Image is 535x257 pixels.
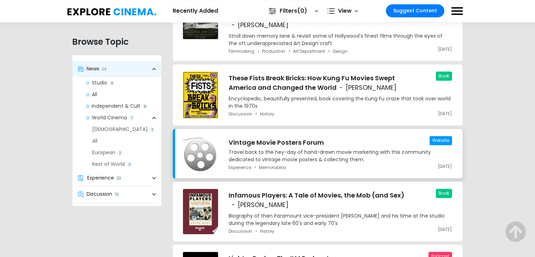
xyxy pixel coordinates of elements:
[297,7,307,15] span: 0
[229,71,452,110] a: These Fists Break Bricks: How Kung Fu Movies Swept America and Changed the World[PERSON_NAME]Ency...
[109,80,115,86] span: 9
[229,9,452,47] a: Designs on Film: A Century of Hollywood Art Direction[PERSON_NAME]Stroll down memory lane & revis...
[337,83,396,92] span: [PERSON_NAME]
[67,8,157,15] img: Explore Cinema.
[229,136,452,163] a: Vintage Movie Posters ForumTravel back to the hey-day of hand-drawn movie marketing with this com...
[229,95,452,110] p: Encyclopedic, beautifully presented, book covering the Kung Fu craze that took over world in the ...
[183,71,218,119] img: These Fists Break Bricks: How Kung Fu Movies Swept America and Changed the World
[229,138,452,147] h3: Vintage Movie Posters Forum
[72,61,161,77] a: News24
[173,7,218,15] h2: Recently Added
[264,4,323,18] a: Filters0
[87,158,161,170] a: Rest of World0
[72,202,161,218] a: Filmmaking151
[229,189,452,227] a: Infamous Players: A Tale of Movies, the Mob (and Sex)[PERSON_NAME]Biography of then Paramount vic...
[183,189,218,234] img: Infamous Players: A Tale of Movies, the Mob (and Sex)
[81,100,161,112] a: Independent & Cult8
[116,175,121,181] span: 23
[87,135,161,147] a: All
[333,49,348,54] a: Design
[260,228,274,234] a: History
[229,165,251,170] a: Experience
[260,111,274,117] a: History
[229,73,452,94] h3: These Fists Break Bricks: How Kung Fu Movies Swept America and Changed the World
[229,165,452,170] div: breadcrumb
[386,4,444,17] a: Suggest Content
[142,104,148,109] span: 8
[229,20,288,30] span: [PERSON_NAME]
[81,112,161,124] a: World Cinema7
[72,37,162,50] h2: Browse Topic
[229,111,452,117] div: breadcrumb
[101,66,107,72] span: 24
[229,149,452,163] p: Travel back to the hey-day of hand-drawn movie marketing with this community dedicated to vintage...
[72,186,161,202] a: Discussion70
[293,49,325,54] a: Art Department
[72,170,161,186] a: Experience23
[229,190,452,211] h3: Infamous Players: A Tale of Movies, the Mob (and Sex)
[81,89,161,100] a: All
[229,200,288,209] span: [PERSON_NAME]
[183,136,218,171] img: Vintage Movie Posters Forum
[262,49,285,54] a: Production
[127,162,132,167] span: 0
[117,150,123,156] span: 2
[259,165,286,170] a: Memorabilia
[229,212,452,227] p: Biography of then Paramount vice-president [PERSON_NAME] and his time at the studio during the le...
[229,49,254,54] a: Filmmaking
[81,77,161,89] a: Studio9
[229,228,252,234] a: Discussion
[229,111,252,117] a: Discussion
[87,147,161,158] a: European2
[129,115,134,121] span: 7
[229,32,452,47] p: Stroll down memory lane & revisit some of Hollywood's finest films through the eyes of the oft un...
[114,192,120,197] span: 70
[229,49,452,54] div: breadcrumb
[229,228,452,234] div: breadcrumb
[183,9,218,39] img: Designs on Film: A Century of Hollywood Art Direction
[323,4,363,18] a: View
[87,124,161,135] a: [DEMOGRAPHIC_DATA]3
[149,127,155,132] span: 3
